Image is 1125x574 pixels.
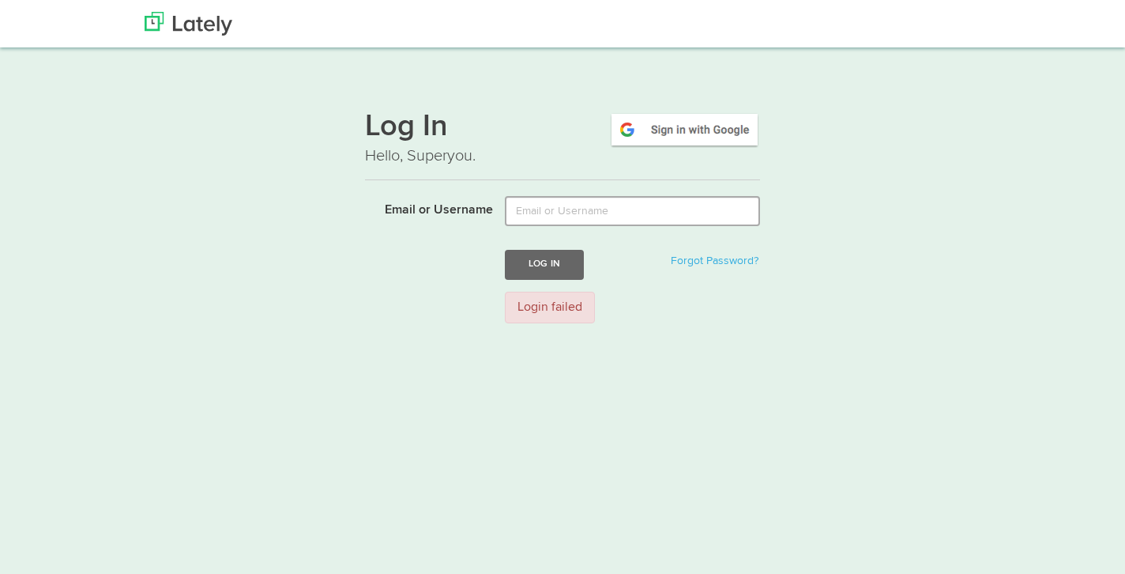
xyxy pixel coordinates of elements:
button: Log In [505,250,584,279]
p: Hello, Superyou. [365,145,760,168]
label: Email or Username [353,196,493,220]
a: Forgot Password? [671,255,758,266]
h1: Log In [365,111,760,145]
img: google-signin.png [609,111,760,148]
img: Lately [145,12,232,36]
input: Email or Username [505,196,760,226]
div: Login failed [505,292,595,324]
